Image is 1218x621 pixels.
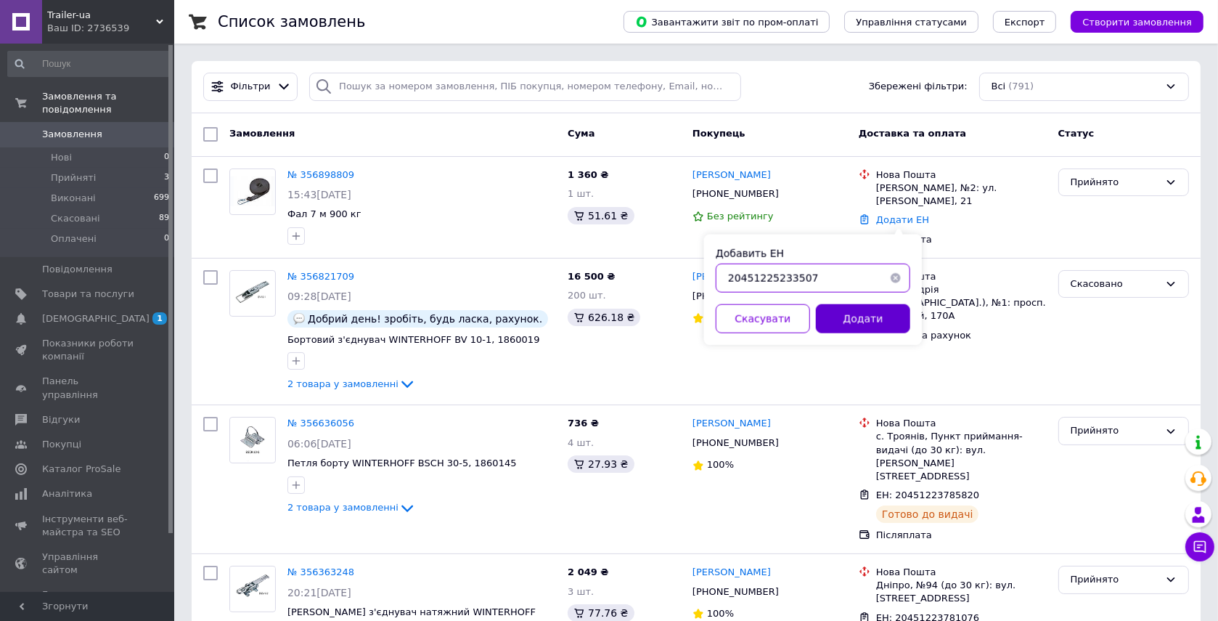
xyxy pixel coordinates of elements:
[692,128,745,139] span: Покупець
[1071,175,1159,190] div: Прийнято
[287,378,416,389] a: 2 товара у замовленні
[568,271,615,282] span: 16 500 ₴
[229,566,276,612] a: Фото товару
[51,171,96,184] span: Прийняті
[876,283,1047,323] div: Олександрія ([GEOGRAPHIC_DATA].), №1: просп. Соборний, 170А
[1008,81,1034,92] span: (791)
[229,417,276,463] a: Фото товару
[7,51,171,77] input: Пошук
[568,128,594,139] span: Cума
[1071,423,1159,439] div: Прийнято
[1005,17,1045,28] span: Експорт
[287,189,351,200] span: 15:43[DATE]
[42,588,134,614] span: Гаманець компанії
[51,212,100,225] span: Скасовані
[287,208,361,219] a: Фал 7 м 900 кг
[229,128,295,139] span: Замовлення
[876,529,1047,542] div: Післяплата
[51,151,72,164] span: Нові
[287,169,354,180] a: № 356898809
[293,313,305,325] img: :speech_balloon:
[707,459,734,470] span: 100%
[568,290,606,301] span: 200 шт.
[42,487,92,500] span: Аналітика
[876,169,1047,182] div: Нова Пошта
[154,192,169,205] span: 699
[229,270,276,317] a: Фото товару
[287,587,351,598] span: 20:21[DATE]
[42,463,120,476] span: Каталог ProSale
[287,502,398,513] span: 2 товара у замовленні
[1185,532,1214,561] button: Чат з покупцем
[230,273,275,313] img: Фото товару
[42,513,134,539] span: Інструменти веб-майстра та SEO
[635,15,818,28] span: Завантажити звіт по пром-оплаті
[308,313,542,325] span: Добрий день! зробіть, будь ласка, рахунок.
[568,309,640,326] div: 626.18 ₴
[690,583,782,601] div: [PHONE_NUMBER]
[716,248,784,259] label: Добавить ЕН
[42,551,134,577] span: Управління сайтом
[707,211,774,222] span: Без рейтингу
[876,579,1047,605] div: Дніпро, №94 (до 30 кг): вул. [STREET_ADDRESS]
[229,169,276,215] a: Фото товару
[568,567,608,577] span: 2 049 ₴
[692,169,771,182] a: [PERSON_NAME]
[230,176,275,206] img: Фото товару
[51,232,97,245] span: Оплачені
[568,586,594,597] span: 3 шт.
[287,378,398,389] span: 2 товара у замовленні
[1071,11,1203,33] button: Створити замовлення
[42,90,174,116] span: Замовлення та повідомлення
[859,128,966,139] span: Доставка та оплата
[876,214,929,225] a: Додати ЕН
[876,430,1047,483] div: с. Троянів, Пункт приймання-видачі (до 30 кг): вул. [PERSON_NAME][STREET_ADDRESS]
[624,11,830,33] button: Завантажити звіт по пром-оплаті
[690,434,782,452] div: [PHONE_NUMBER]
[287,438,351,450] span: 06:06[DATE]
[309,73,741,101] input: Пошук за номером замовлення, ПІБ покупця, номером телефону, Email, номером накладної
[692,417,771,431] a: [PERSON_NAME]
[287,334,540,345] a: Бортовий з'єднувач WINTERHOFF BV 10-1, 1860019
[51,192,96,205] span: Виконані
[876,566,1047,579] div: Нова Пошта
[287,291,351,302] span: 09:28[DATE]
[568,437,594,448] span: 4 шт.
[568,455,634,473] div: 27.93 ₴
[844,11,978,33] button: Управління статусами
[218,13,365,31] h1: Список замовлень
[1071,572,1159,588] div: Прийнято
[568,418,599,429] span: 736 ₴
[231,80,271,94] span: Фільтри
[690,287,782,306] div: [PHONE_NUMBER]
[993,11,1057,33] button: Експорт
[47,22,174,35] div: Ваш ID: 2736539
[876,233,1047,246] div: Післяплата
[876,417,1047,430] div: Нова Пошта
[876,506,979,523] div: Готово до видачі
[869,80,968,94] span: Збережені фільтри:
[568,207,634,224] div: 51.61 ₴
[287,567,354,577] a: № 356363248
[568,169,608,180] span: 1 360 ₴
[42,438,81,451] span: Покупці
[230,567,275,611] img: Фото товару
[42,128,102,141] span: Замовлення
[164,171,169,184] span: 3
[287,271,354,282] a: № 356821709
[164,151,169,164] span: 0
[568,188,594,199] span: 1 шт.
[881,264,910,293] button: Очистить
[42,263,113,276] span: Повідомлення
[876,270,1047,283] div: Нова Пошта
[992,80,1006,94] span: Всі
[42,312,150,325] span: [DEMOGRAPHIC_DATA]
[287,458,517,468] a: Петля борту WINTERHOFF BSCH 30-5, 1860145
[1082,17,1192,28] span: Створити замовлення
[690,184,782,203] div: [PHONE_NUMBER]
[716,304,810,333] button: Скасувати
[42,375,134,401] span: Панель управління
